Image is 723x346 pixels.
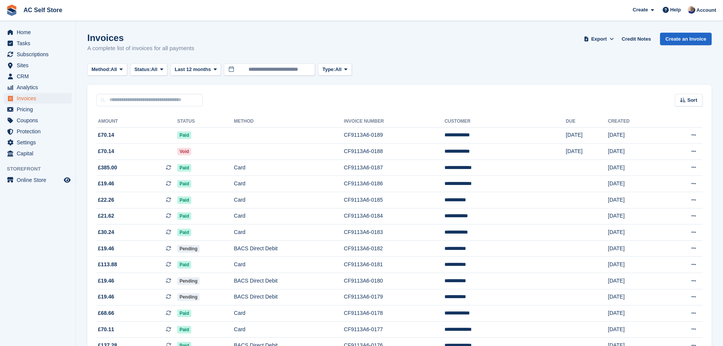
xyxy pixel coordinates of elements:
span: Pending [177,245,200,253]
img: Barry Todd [688,6,695,14]
td: Card [234,192,344,209]
td: CF9113A6-0185 [344,192,444,209]
a: menu [4,60,72,71]
span: Subscriptions [17,49,62,60]
td: [DATE] [608,321,663,338]
td: [DATE] [608,176,663,192]
span: Status: [134,66,151,73]
span: Paid [177,131,191,139]
td: CF9113A6-0189 [344,127,444,144]
td: CF9113A6-0184 [344,208,444,224]
span: Invoices [17,93,62,104]
th: Status [177,115,234,128]
span: Paid [177,180,191,188]
button: Export [582,33,616,45]
td: CF9113A6-0179 [344,289,444,305]
td: [DATE] [608,208,663,224]
td: [DATE] [566,144,608,160]
span: £21.62 [98,212,114,220]
span: Method: [91,66,111,73]
td: [DATE] [608,240,663,257]
td: Card [234,305,344,322]
span: Analytics [17,82,62,93]
a: menu [4,115,72,126]
td: CF9113A6-0186 [344,176,444,192]
a: menu [4,148,72,159]
a: menu [4,126,72,137]
span: Paid [177,212,191,220]
span: Account [696,6,716,14]
span: Void [177,148,191,155]
span: £19.46 [98,180,114,188]
span: All [111,66,117,73]
span: £19.46 [98,245,114,253]
span: £70.14 [98,131,114,139]
th: Invoice Number [344,115,444,128]
td: CF9113A6-0183 [344,224,444,241]
td: [DATE] [608,305,663,322]
a: Preview store [63,175,72,185]
span: Coupons [17,115,62,126]
th: Due [566,115,608,128]
span: £70.14 [98,147,114,155]
span: Home [17,27,62,38]
span: Last 12 months [175,66,211,73]
span: Type: [322,66,335,73]
span: £385.00 [98,164,117,172]
td: CF9113A6-0181 [344,257,444,273]
th: Created [608,115,663,128]
span: Settings [17,137,62,148]
span: £30.24 [98,228,114,236]
span: Online Store [17,175,62,185]
td: [DATE] [608,257,663,273]
td: [DATE] [608,160,663,176]
a: menu [4,137,72,148]
img: stora-icon-8386f47178a22dfd0bd8f6a31ec36ba5ce8667c1dd55bd0f319d3a0aa187defe.svg [6,5,17,16]
td: CF9113A6-0187 [344,160,444,176]
span: All [151,66,158,73]
th: Method [234,115,344,128]
span: £22.26 [98,196,114,204]
td: [DATE] [608,192,663,209]
span: Sites [17,60,62,71]
span: Paid [177,229,191,236]
td: BACS Direct Debit [234,240,344,257]
td: [DATE] [608,224,663,241]
td: BACS Direct Debit [234,273,344,289]
td: Card [234,176,344,192]
span: £19.46 [98,293,114,301]
span: Pending [177,293,200,301]
a: AC Self Store [20,4,65,16]
a: menu [4,27,72,38]
span: Create [633,6,648,14]
span: £113.88 [98,261,117,269]
span: Storefront [7,165,76,173]
td: BACS Direct Debit [234,289,344,305]
th: Amount [96,115,177,128]
td: [DATE] [608,273,663,289]
a: menu [4,38,72,49]
span: All [335,66,342,73]
span: Pending [177,277,200,285]
a: Create an Invoice [660,33,712,45]
p: A complete list of invoices for all payments [87,44,194,53]
span: Paid [177,196,191,204]
td: [DATE] [608,289,663,305]
button: Last 12 months [170,63,221,76]
span: Paid [177,326,191,333]
a: menu [4,49,72,60]
a: menu [4,175,72,185]
span: Sort [687,96,697,104]
span: Pricing [17,104,62,115]
span: £19.46 [98,277,114,285]
a: Credit Notes [619,33,654,45]
span: Protection [17,126,62,137]
td: CF9113A6-0178 [344,305,444,322]
td: Card [234,321,344,338]
td: [DATE] [608,144,663,160]
td: Card [234,208,344,224]
a: menu [4,82,72,93]
button: Method: All [87,63,127,76]
span: £68.66 [98,309,114,317]
th: Customer [444,115,566,128]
